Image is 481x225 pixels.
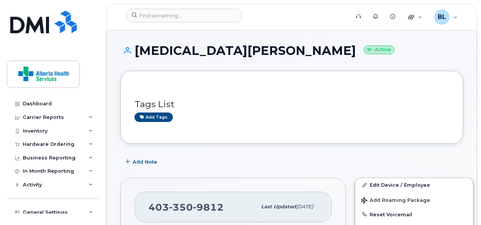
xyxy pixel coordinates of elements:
span: 9812 [193,202,224,213]
span: Last updated [261,204,296,209]
span: Add Note [133,158,157,166]
a: Edit Device / Employee [355,178,473,192]
span: Add Roaming Package [361,197,430,205]
span: 403 [149,202,224,213]
small: Active [364,45,394,54]
span: [DATE] [296,204,313,209]
a: Add tags [134,112,173,122]
h3: Tags List [134,100,449,109]
button: Add Note [120,155,164,169]
button: Reset Voicemail [355,208,473,221]
span: 350 [169,202,193,213]
h1: [MEDICAL_DATA][PERSON_NAME] [120,44,463,57]
button: Add Roaming Package [355,192,473,208]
